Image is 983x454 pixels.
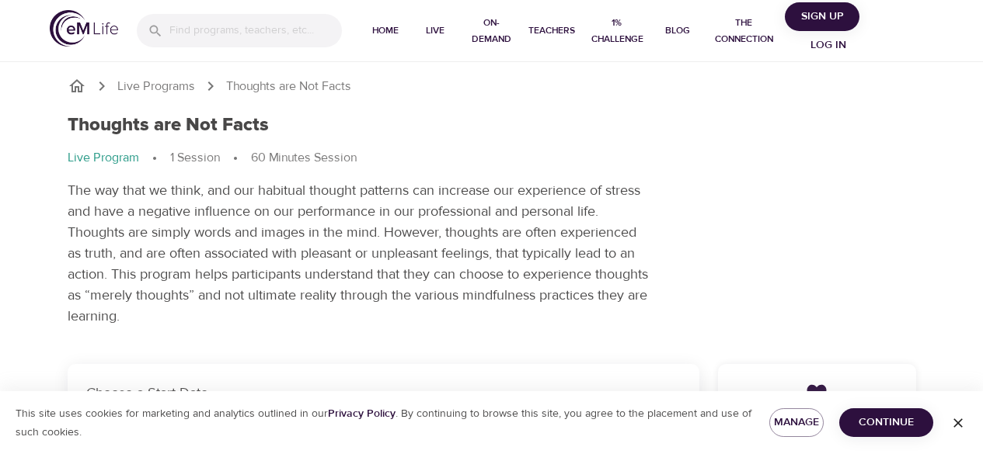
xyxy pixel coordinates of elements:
[86,383,681,404] p: Choose a Start Date
[466,15,516,47] span: On-Demand
[50,10,118,47] img: logo
[68,77,916,95] nav: breadcrumb
[709,15,779,47] span: The Connection
[852,413,921,432] span: Continue
[170,149,220,167] p: 1 Session
[791,7,853,26] span: Sign Up
[659,23,696,39] span: Blog
[226,78,351,95] p: Thoughts are Not Facts
[328,407,396,421] a: Privacy Policy
[839,408,933,437] button: Continue
[367,23,404,39] span: Home
[769,408,824,437] button: Manage
[117,78,195,95] a: Live Programs
[797,36,859,55] span: Log in
[782,413,811,432] span: Manage
[417,23,454,39] span: Live
[791,31,866,60] button: Log in
[68,180,650,327] p: The way that we think, and our habitual thought patterns can increase our experience of stress an...
[528,23,575,39] span: Teachers
[169,14,342,47] input: Find programs, teachers, etc...
[68,149,916,168] nav: breadcrumb
[251,149,357,167] p: 60 Minutes Session
[68,149,139,167] p: Live Program
[785,2,859,31] button: Sign Up
[68,114,269,137] h1: Thoughts are Not Facts
[587,15,646,47] span: 1% Challenge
